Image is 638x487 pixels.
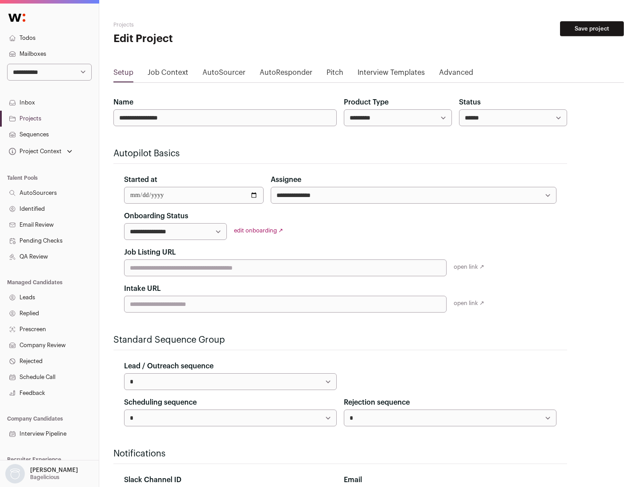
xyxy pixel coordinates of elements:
[344,475,556,485] div: Email
[5,464,25,483] img: nopic.png
[7,145,74,158] button: Open dropdown
[113,67,133,81] a: Setup
[124,361,214,371] label: Lead / Outreach sequence
[124,174,157,185] label: Started at
[202,67,245,81] a: AutoSourcer
[124,211,188,221] label: Onboarding Status
[344,397,410,408] label: Rejection sequence
[124,283,161,294] label: Intake URL
[439,67,473,81] a: Advanced
[113,147,567,160] h2: Autopilot Basics
[260,67,312,81] a: AutoResponder
[4,464,80,483] button: Open dropdown
[30,467,78,474] p: [PERSON_NAME]
[113,334,567,346] h2: Standard Sequence Group
[113,97,133,108] label: Name
[234,228,283,233] a: edit onboarding ↗
[113,32,284,46] h1: Edit Project
[4,9,30,27] img: Wellfound
[358,67,425,81] a: Interview Templates
[124,247,176,258] label: Job Listing URL
[124,397,197,408] label: Scheduling sequence
[271,174,301,185] label: Assignee
[113,448,567,460] h2: Notifications
[124,475,181,485] label: Slack Channel ID
[344,97,389,108] label: Product Type
[30,474,59,481] p: Bagelicious
[327,67,343,81] a: Pitch
[113,21,284,28] h2: Projects
[560,21,624,36] button: Save project
[148,67,188,81] a: Job Context
[7,148,62,155] div: Project Context
[459,97,481,108] label: Status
